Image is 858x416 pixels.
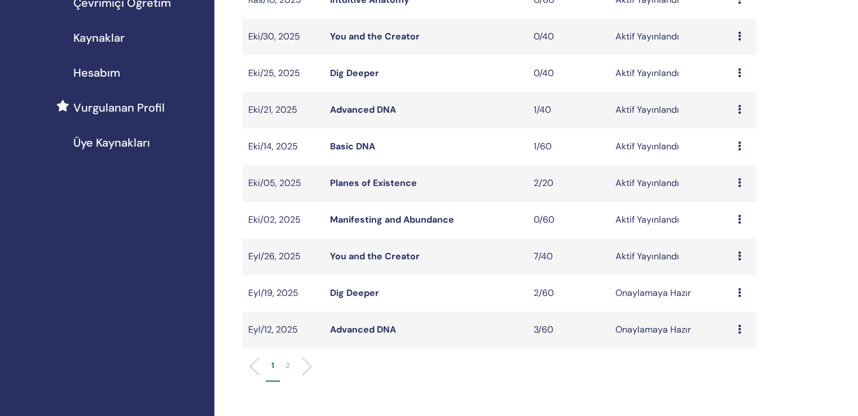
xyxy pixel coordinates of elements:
[330,30,420,42] a: You and the Creator
[243,312,324,348] td: Eyl/12, 2025
[330,140,375,152] a: Basic DNA
[528,165,610,202] td: 2/20
[330,67,379,79] a: Dig Deeper
[73,64,120,81] span: Hesabım
[243,92,324,129] td: Eki/21, 2025
[271,360,274,371] p: 1
[528,55,610,92] td: 0/40
[330,287,379,299] a: Dig Deeper
[528,238,610,275] td: 7/40
[243,275,324,312] td: Eyl/19, 2025
[610,202,732,238] td: Aktif Yayınlandı
[528,275,610,312] td: 2/60
[528,312,610,348] td: 3/60
[610,312,732,348] td: Onaylamaya Hazır
[243,202,324,238] td: Eki/02, 2025
[610,165,732,202] td: Aktif Yayınlandı
[330,250,420,262] a: You and the Creator
[243,55,324,92] td: Eki/25, 2025
[73,134,150,151] span: Üye Kaynakları
[528,92,610,129] td: 1/40
[610,55,732,92] td: Aktif Yayınlandı
[243,165,324,202] td: Eki/05, 2025
[330,214,454,225] a: Manifesting and Abundance
[528,202,610,238] td: 0/60
[73,29,125,46] span: Kaynaklar
[330,324,396,335] a: Advanced DNA
[243,19,324,55] td: Eki/30, 2025
[243,238,324,275] td: Eyl/26, 2025
[330,104,396,116] a: Advanced DNA
[243,129,324,165] td: Eki/14, 2025
[610,19,732,55] td: Aktif Yayınlandı
[610,238,732,275] td: Aktif Yayınlandı
[73,99,165,116] span: Vurgulanan Profil
[610,92,732,129] td: Aktif Yayınlandı
[528,19,610,55] td: 0/40
[528,129,610,165] td: 1/60
[610,129,732,165] td: Aktif Yayınlandı
[285,360,290,371] p: 2
[330,177,417,189] a: Planes of Existence
[610,275,732,312] td: Onaylamaya Hazır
